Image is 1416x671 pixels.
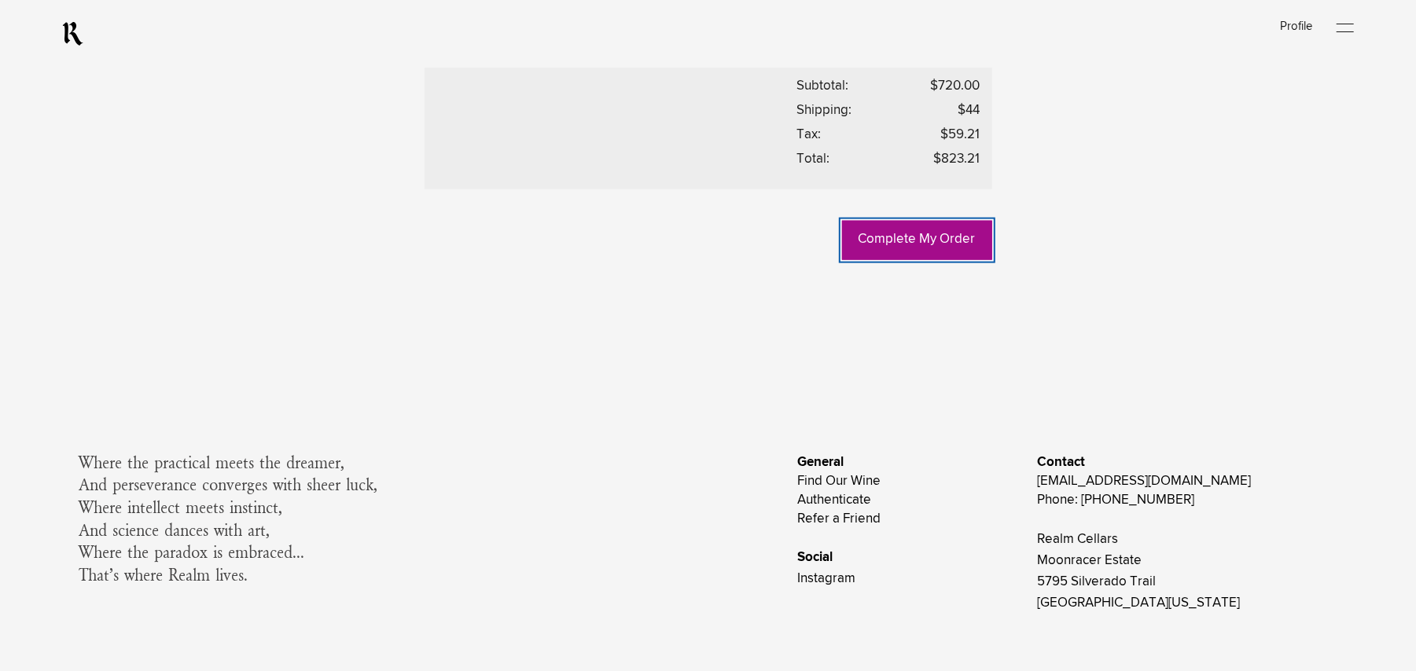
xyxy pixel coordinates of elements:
a: Authenticate [798,493,872,507]
span: Where the practical meets the dreamer, And perseverance converges with sheer luck, Where intellec... [79,453,378,588]
div: Tax: [796,124,821,145]
a: [EMAIL_ADDRESS][DOMAIN_NAME] [1037,475,1251,488]
a: Phone: [PHONE_NUMBER] [1037,493,1194,507]
lightning-formatted-number: $823.21 [934,152,980,166]
lightning-formatted-number: $44 [958,104,980,117]
span: Contact [1037,452,1085,473]
a: RealmCellars [62,21,83,46]
div: Total: [796,148,829,170]
a: Realm CellarsMoonracer Estate5795 Silverado Trail[GEOGRAPHIC_DATA][US_STATE] [1037,533,1240,610]
a: Complete My Order [842,221,992,260]
lightning-formatted-number: $720.00 [931,79,980,93]
a: Instagram [798,572,856,585]
div: Shipping: [796,100,851,121]
span: Social [798,547,833,568]
lightning-formatted-number: $59.21 [941,128,980,141]
a: Refer a Friend [798,512,881,526]
a: Find Our Wine [798,475,881,488]
div: Subtotal: [796,75,848,97]
span: General [798,452,844,473]
a: Profile [1281,20,1313,32]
